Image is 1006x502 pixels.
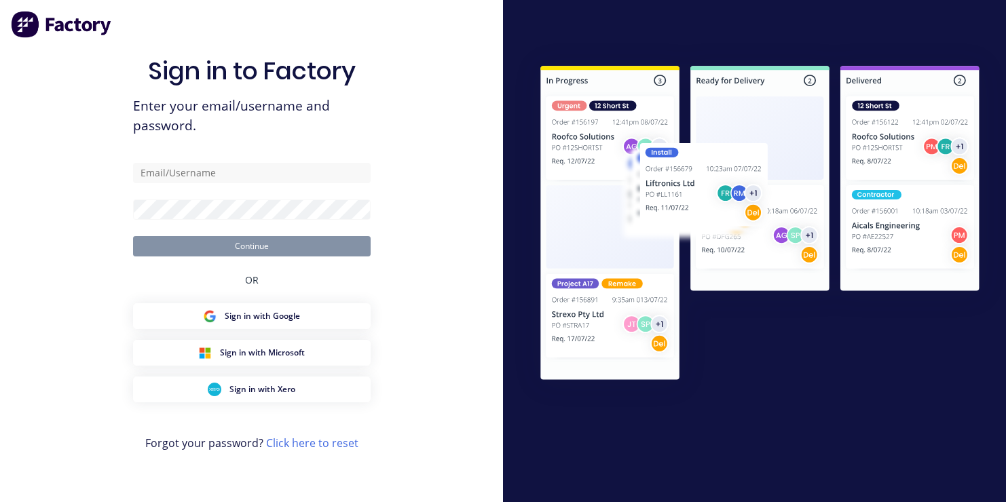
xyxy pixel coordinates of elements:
[208,383,221,396] img: Xero Sign in
[133,376,371,402] button: Xero Sign inSign in with Xero
[148,56,356,85] h1: Sign in to Factory
[133,236,371,256] button: Continue
[198,346,212,360] img: Microsoft Sign in
[245,256,259,303] div: OR
[225,310,300,322] span: Sign in with Google
[220,347,305,359] span: Sign in with Microsoft
[133,96,371,136] span: Enter your email/username and password.
[11,11,113,38] img: Factory
[266,436,358,450] a: Click here to reset
[514,41,1006,408] img: Sign in
[145,435,358,451] span: Forgot your password?
[229,383,295,395] span: Sign in with Xero
[133,340,371,366] button: Microsoft Sign inSign in with Microsoft
[133,163,371,183] input: Email/Username
[203,309,217,323] img: Google Sign in
[133,303,371,329] button: Google Sign inSign in with Google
